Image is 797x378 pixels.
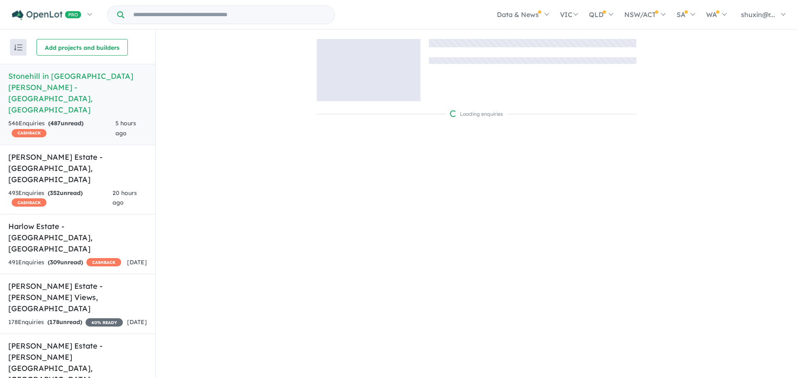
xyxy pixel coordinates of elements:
strong: ( unread) [48,119,83,127]
strong: ( unread) [47,318,82,326]
img: sort.svg [14,44,22,51]
button: Add projects and builders [37,39,128,56]
div: 178 Enquir ies [8,317,123,327]
span: 487 [50,119,61,127]
span: 352 [50,189,60,197]
h5: Stonehill in [GEOGRAPHIC_DATA][PERSON_NAME] - [GEOGRAPHIC_DATA] , [GEOGRAPHIC_DATA] [8,71,147,115]
h5: Harlow Estate - [GEOGRAPHIC_DATA] , [GEOGRAPHIC_DATA] [8,221,147,254]
div: Loading enquiries [450,110,503,118]
div: 493 Enquir ies [8,188,112,208]
span: 178 [49,318,59,326]
div: 546 Enquir ies [8,119,115,139]
span: 20 hours ago [112,189,137,207]
span: [DATE] [127,259,147,266]
strong: ( unread) [48,259,83,266]
span: 309 [50,259,60,266]
span: CASHBACK [12,198,46,207]
span: CASHBACK [86,258,121,266]
h5: [PERSON_NAME] Estate - [GEOGRAPHIC_DATA] , [GEOGRAPHIC_DATA] [8,151,147,185]
img: Openlot PRO Logo White [12,10,81,20]
strong: ( unread) [48,189,83,197]
span: shuxin@r... [741,10,775,19]
input: Try estate name, suburb, builder or developer [126,6,333,24]
span: 40 % READY [86,318,123,327]
span: CASHBACK [12,129,46,137]
span: [DATE] [127,318,147,326]
h5: [PERSON_NAME] Estate - [PERSON_NAME] Views , [GEOGRAPHIC_DATA] [8,280,147,314]
div: 491 Enquir ies [8,258,121,268]
span: 5 hours ago [115,119,136,137]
